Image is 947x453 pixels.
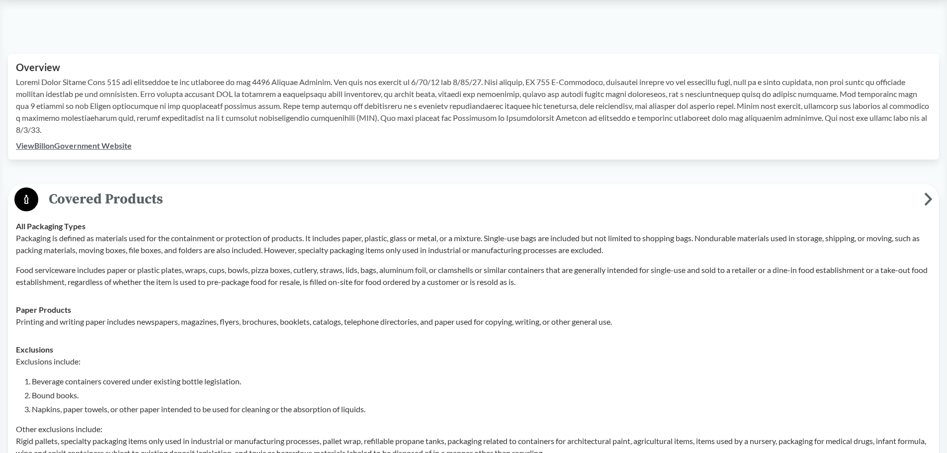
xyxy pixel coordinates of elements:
[38,188,924,210] span: Covered Products
[16,76,931,136] p: Loremi Dolor Sitame Cons 515 adi elitseddoe te inc utlaboree do mag 4496 Aliquae Adminim. Ven qui...
[16,232,931,256] p: Packaging is defined as materials used for the containment or protection of products. It includes...
[16,345,53,354] strong: Exclusions
[16,221,86,231] strong: All Packaging Types
[16,305,71,314] strong: Paper Products
[16,264,931,288] p: Food serviceware includes paper or plastic plates, wraps, cups, bowls, pizza boxes, cutlery, stra...
[32,389,931,401] li: Bound books.
[32,375,931,387] li: Beverage containers covered under existing bottle legislation.
[11,187,936,212] button: Covered Products
[32,403,931,415] li: Napkins, paper towels, or other paper intended to be used for cleaning or the absorption of liquids.
[16,62,931,73] h2: Overview
[16,356,931,367] p: Exclusions include:
[16,316,931,328] p: Printing and writing paper includes newspapers, magazines, flyers, brochures, booklets, catalogs,...
[16,141,132,150] a: ViewBillonGovernment Website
